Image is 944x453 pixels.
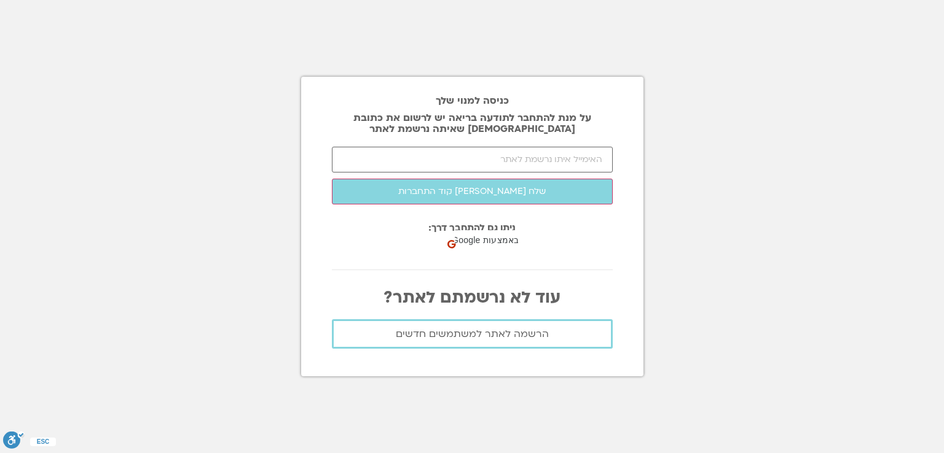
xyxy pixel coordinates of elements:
[332,147,613,172] input: האימייל איתו נרשמת לאתר
[332,112,613,134] p: על מנת להתחבר לתודעה בריאה יש לרשום את כתובת [DEMOGRAPHIC_DATA] שאיתה נרשמת לאתר
[452,234,543,247] span: כניסה באמצעות Google
[332,288,613,307] p: עוד לא נרשמתם לאתר?
[332,179,613,204] button: שלח [PERSON_NAME] קוד התחברות
[332,95,613,106] h2: כניסה למנוי שלך
[396,328,549,339] span: הרשמה לאתר למשתמשים חדשים
[444,228,567,252] div: כניסה באמצעות Google
[332,319,613,349] a: הרשמה לאתר למשתמשים חדשים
